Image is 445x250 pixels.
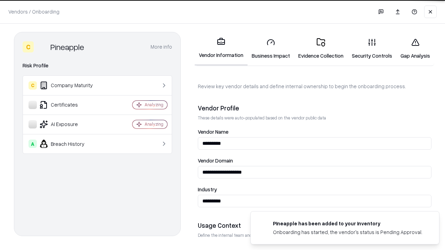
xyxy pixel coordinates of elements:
p: Vendors / Onboarding [8,8,59,15]
a: Security Controls [348,33,396,65]
div: Pineapple [50,41,84,52]
p: These details were auto-populated based on the vendor public data [198,115,431,121]
a: Gap Analysis [396,33,434,65]
div: Risk Profile [23,61,172,70]
div: AI Exposure [29,120,112,128]
div: C [29,81,37,90]
label: Industry [198,187,431,192]
div: Pineapple has been added to your inventory [273,220,422,227]
div: Certificates [29,101,112,109]
div: Onboarding has started, the vendor's status is Pending Approval. [273,228,422,236]
a: Evidence Collection [294,33,348,65]
label: Vendor Domain [198,158,431,163]
div: Breach History [29,140,112,148]
div: C [23,41,34,52]
div: Analyzing [145,121,163,127]
label: Vendor Name [198,129,431,134]
p: Review key vendor details and define internal ownership to begin the onboarding process. [198,83,431,90]
button: More info [151,41,172,53]
img: pineappleenergy.com [259,220,267,228]
div: Vendor Profile [198,104,431,112]
p: Define the internal team and reason for using this vendor. This helps assess business relevance a... [198,232,431,238]
div: Usage Context [198,221,431,230]
div: A [29,140,37,148]
a: Vendor Information [195,32,248,66]
a: Business Impact [248,33,294,65]
img: Pineapple [37,41,48,52]
div: Analyzing [145,102,163,108]
div: Company Maturity [29,81,112,90]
